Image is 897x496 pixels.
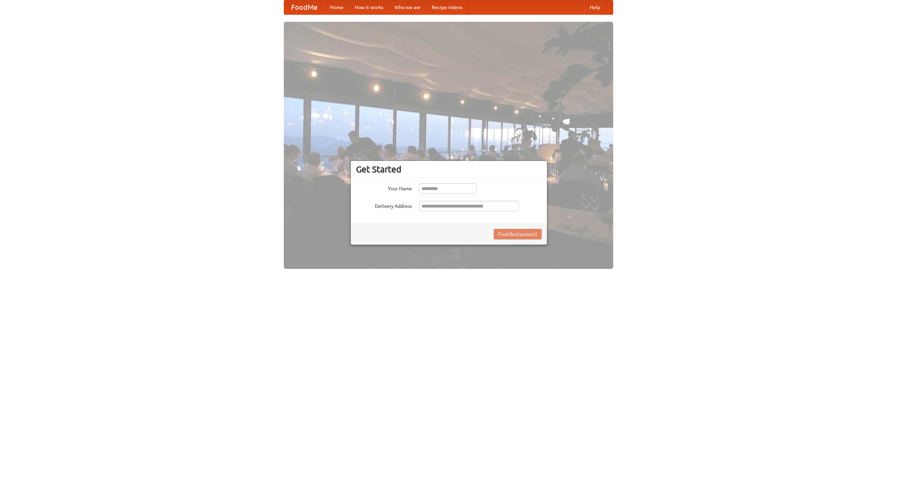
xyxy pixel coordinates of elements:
a: FoodMe [284,0,324,14]
a: Recipe videos [426,0,468,14]
label: Your Name [356,183,412,192]
a: Help [584,0,606,14]
button: Find Restaurants! [494,229,542,239]
h3: Get Started [356,164,542,175]
label: Delivery Address [356,201,412,210]
a: Who we are [389,0,426,14]
a: How it works [349,0,389,14]
a: Home [324,0,349,14]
